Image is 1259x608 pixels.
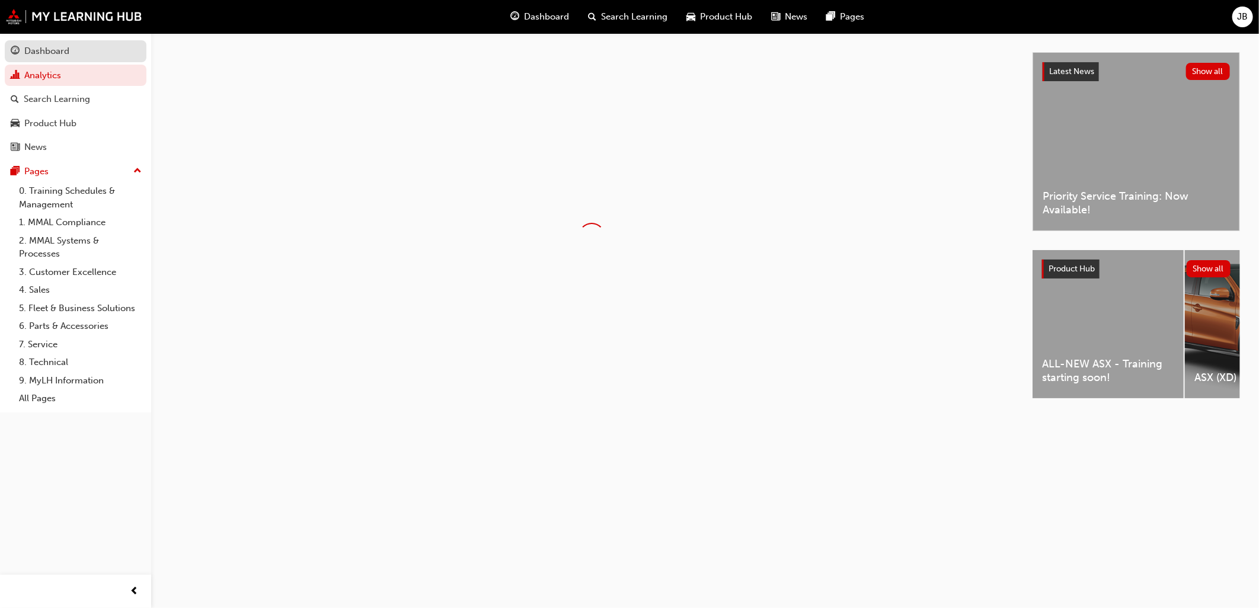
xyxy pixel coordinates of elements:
[14,281,146,299] a: 4. Sales
[24,117,76,130] div: Product Hub
[24,165,49,178] div: Pages
[1033,250,1184,398] a: ALL-NEW ASX - Training starting soon!
[133,164,142,179] span: up-icon
[5,40,146,62] a: Dashboard
[24,140,47,154] div: News
[5,113,146,135] a: Product Hub
[579,5,677,29] a: search-iconSearch Learning
[11,142,20,153] span: news-icon
[24,44,69,58] div: Dashboard
[130,584,139,599] span: prev-icon
[11,71,20,81] span: chart-icon
[1187,260,1231,277] button: Show all
[601,10,667,24] span: Search Learning
[5,161,146,183] button: Pages
[14,263,146,281] a: 3. Customer Excellence
[14,299,146,318] a: 5. Fleet & Business Solutions
[840,10,864,24] span: Pages
[1042,260,1231,279] a: Product HubShow all
[14,182,146,213] a: 0. Training Schedules & Management
[677,5,762,29] a: car-iconProduct Hub
[5,136,146,158] a: News
[14,353,146,372] a: 8. Technical
[700,10,752,24] span: Product Hub
[5,65,146,87] a: Analytics
[1232,7,1253,27] button: JB
[826,9,835,24] span: pages-icon
[14,317,146,335] a: 6. Parts & Accessories
[1049,264,1095,274] span: Product Hub
[1186,63,1231,80] button: Show all
[14,335,146,354] a: 7. Service
[1033,52,1240,231] a: Latest NewsShow allPriority Service Training: Now Available!
[1238,10,1248,24] span: JB
[14,232,146,263] a: 2. MMAL Systems & Processes
[5,38,146,161] button: DashboardAnalyticsSearch LearningProduct HubNews
[588,9,596,24] span: search-icon
[1042,357,1174,384] span: ALL-NEW ASX - Training starting soon!
[11,94,19,105] span: search-icon
[14,389,146,408] a: All Pages
[1043,190,1230,216] span: Priority Service Training: Now Available!
[14,213,146,232] a: 1. MMAL Compliance
[11,46,20,57] span: guage-icon
[762,5,817,29] a: news-iconNews
[510,9,519,24] span: guage-icon
[24,92,90,106] div: Search Learning
[686,9,695,24] span: car-icon
[501,5,579,29] a: guage-iconDashboard
[817,5,874,29] a: pages-iconPages
[5,88,146,110] a: Search Learning
[1043,62,1230,81] a: Latest NewsShow all
[11,119,20,129] span: car-icon
[14,372,146,390] a: 9. MyLH Information
[785,10,807,24] span: News
[524,10,569,24] span: Dashboard
[771,9,780,24] span: news-icon
[1049,66,1094,76] span: Latest News
[11,167,20,177] span: pages-icon
[6,9,142,24] img: mmal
